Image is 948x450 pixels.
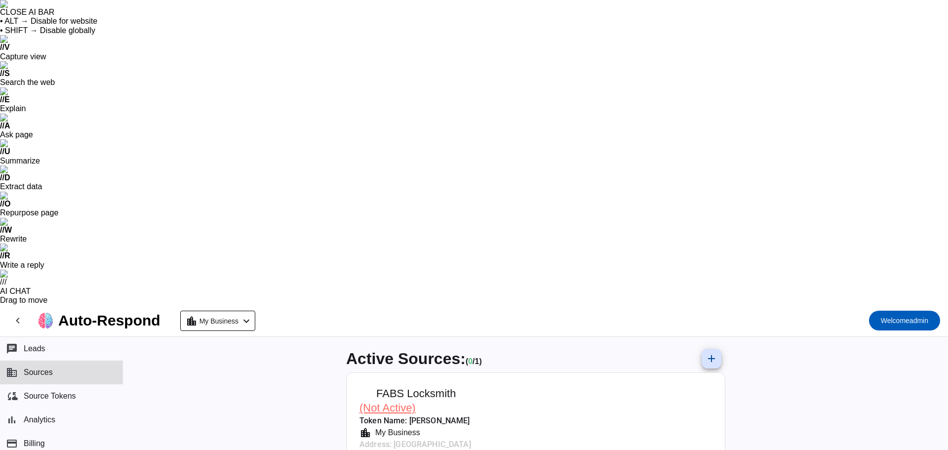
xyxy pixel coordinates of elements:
[6,367,18,378] mat-icon: business
[473,357,474,366] span: /
[881,314,928,327] span: admin
[58,314,160,327] div: Auto-Respond
[869,311,940,330] button: Welcomeadmin
[6,343,18,355] mat-icon: chat
[6,414,18,426] mat-icon: bar_chart
[359,415,471,427] mat-card-subtitle: Token Name: [PERSON_NAME]
[24,439,45,448] span: Billing
[24,368,53,377] span: Sources
[38,313,53,328] img: logo
[466,357,468,366] span: (
[6,438,18,450] mat-icon: payment
[12,315,24,327] mat-icon: chevron_left
[706,353,717,365] mat-icon: add
[24,392,76,401] span: Source Tokens
[376,387,456,401] span: FABS Locksmith
[346,350,466,368] span: Active Sources:
[180,311,255,331] button: My Business
[475,357,482,366] span: Total
[199,314,238,328] span: My Business
[468,357,473,366] span: Working
[240,315,252,327] mat-icon: chevron_left
[24,344,45,353] span: Leads
[24,415,55,424] span: Analytics
[371,427,420,439] div: My Business
[359,402,416,414] span: (Not Active)
[359,427,371,439] mat-icon: location_city
[186,315,197,327] mat-icon: location_city
[6,390,18,402] mat-icon: cloud_sync
[881,317,909,325] span: Welcome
